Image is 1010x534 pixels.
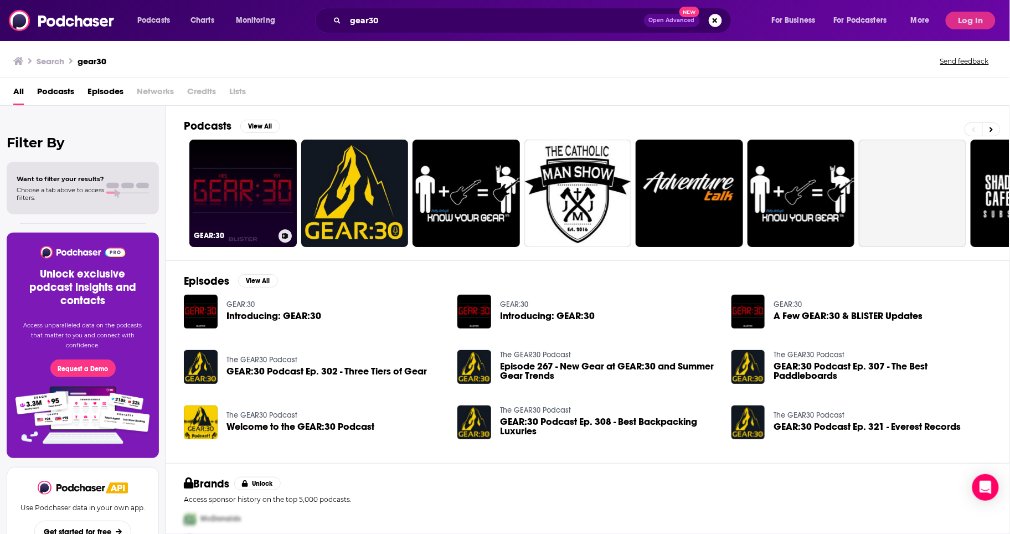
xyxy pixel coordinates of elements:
[226,410,297,420] a: The GEAR30 Podcast
[240,120,280,133] button: View All
[17,186,104,202] span: Choose a tab above to access filters.
[731,295,765,328] img: A Few GEAR:30 & BLISTER Updates
[183,12,221,29] a: Charts
[772,13,816,28] span: For Business
[184,295,218,328] img: Introducing: GEAR:30
[50,360,116,377] button: Request a Demo
[500,417,718,436] a: GEAR:30 Podcast Ep. 308 - Best Backpacking Luxuries
[500,300,528,309] a: GEAR:30
[834,13,887,28] span: For Podcasters
[774,362,992,381] a: GEAR:30 Podcast Ep. 307 - The Best Paddleboards
[137,83,174,105] span: Networks
[972,474,999,501] div: Open Intercom Messenger
[234,477,281,490] button: Unlock
[238,274,278,287] button: View All
[184,119,231,133] h2: Podcasts
[774,300,802,309] a: GEAR:30
[37,56,64,66] h3: Search
[764,12,829,29] button: open menu
[12,386,154,445] img: Pro Features
[236,13,275,28] span: Monitoring
[13,83,24,105] a: All
[346,12,644,29] input: Search podcasts, credits, & more...
[457,350,491,384] img: Episode 267 - New Gear at GEAR:30 and Summer Gear Trends
[187,83,216,105] span: Credits
[827,12,903,29] button: open menu
[184,477,230,491] h2: Brands
[106,482,128,494] img: Podchaser API banner
[194,231,274,240] h3: GEAR:30
[326,8,742,33] div: Search podcasts, credits, & more...
[37,83,74,105] a: Podcasts
[17,175,104,183] span: Want to filter your results?
[226,367,427,376] a: GEAR:30 Podcast Ep. 302 - Three Tiers of Gear
[226,300,255,309] a: GEAR:30
[226,355,297,364] a: The GEAR30 Podcast
[184,405,218,439] img: Welcome to the GEAR:30 Podcast
[200,515,241,524] span: McDonalds
[937,57,992,66] button: Send feedback
[9,10,115,31] img: Podchaser - Follow, Share and Rate Podcasts
[184,274,278,288] a: EpisodesView All
[137,13,170,28] span: Podcasts
[903,12,944,29] button: open menu
[184,274,229,288] h2: Episodes
[774,311,923,321] a: A Few GEAR:30 & BLISTER Updates
[774,350,844,360] a: The GEAR30 Podcast
[184,350,218,384] img: GEAR:30 Podcast Ep. 302 - Three Tiers of Gear
[184,495,992,504] p: Access sponsor history on the top 5,000 podcasts.
[457,295,491,328] img: Introducing: GEAR:30
[38,481,106,495] img: Podchaser - Follow, Share and Rate Podcasts
[20,268,146,307] h3: Unlock exclusive podcast insights and contacts
[644,14,700,27] button: Open AdvancedNew
[774,410,844,420] a: The GEAR30 Podcast
[78,56,106,66] h3: gear30
[946,12,996,29] button: Log In
[179,508,200,531] img: First Pro Logo
[500,350,571,360] a: The GEAR30 Podcast
[500,362,718,381] a: Episode 267 - New Gear at GEAR:30 and Summer Gear Trends
[731,350,765,384] img: GEAR:30 Podcast Ep. 307 - The Best Paddleboards
[679,7,699,17] span: New
[189,140,297,247] a: GEAR:30
[500,311,595,321] a: Introducing: GEAR:30
[7,135,159,151] h2: Filter By
[226,422,374,432] a: Welcome to the GEAR:30 Podcast
[130,12,184,29] button: open menu
[39,246,126,259] img: Podchaser - Follow, Share and Rate Podcasts
[649,18,695,23] span: Open Advanced
[911,13,930,28] span: More
[228,12,290,29] button: open menu
[500,405,571,415] a: The GEAR30 Podcast
[20,504,145,512] p: Use Podchaser data in your own app.
[226,311,321,321] a: Introducing: GEAR:30
[457,405,491,439] img: GEAR:30 Podcast Ep. 308 - Best Backpacking Luxuries
[731,405,765,439] img: GEAR:30 Podcast Ep. 321 - Everest Records
[184,119,280,133] a: PodcastsView All
[87,83,123,105] a: Episodes
[774,422,961,432] a: GEAR:30 Podcast Ep. 321 - Everest Records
